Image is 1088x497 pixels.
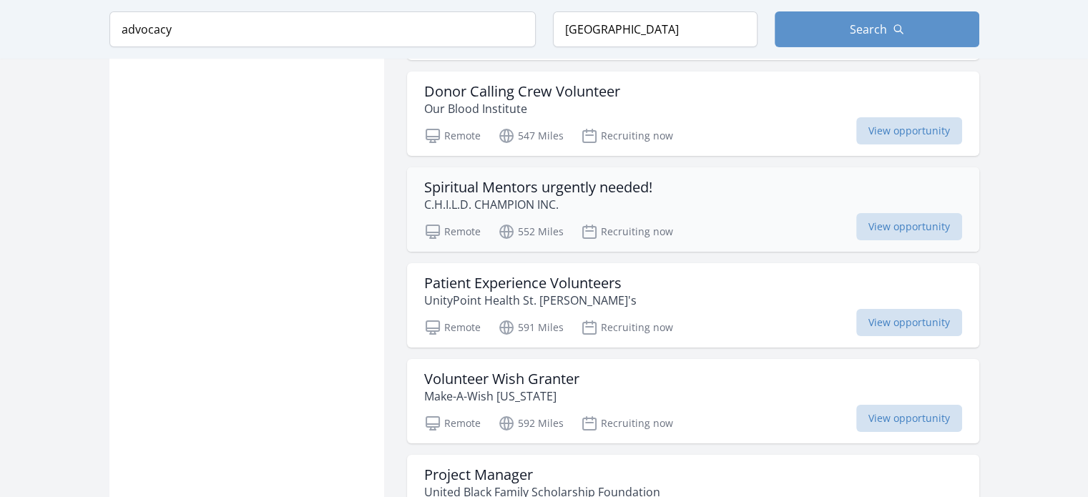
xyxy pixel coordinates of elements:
p: 547 Miles [498,127,564,144]
span: View opportunity [856,309,962,336]
h3: Patient Experience Volunteers [424,275,637,292]
p: 552 Miles [498,223,564,240]
input: Location [553,11,758,47]
p: Our Blood Institute [424,100,620,117]
p: Recruiting now [581,223,673,240]
p: 591 Miles [498,319,564,336]
a: Patient Experience Volunteers UnityPoint Health St. [PERSON_NAME]'s Remote 591 Miles Recruiting n... [407,263,979,348]
span: View opportunity [856,213,962,240]
p: Remote [424,127,481,144]
span: View opportunity [856,405,962,432]
a: Volunteer Wish Granter Make-A-Wish [US_STATE] Remote 592 Miles Recruiting now View opportunity [407,359,979,443]
p: Remote [424,223,481,240]
span: Search [850,21,887,38]
button: Search [775,11,979,47]
p: Recruiting now [581,415,673,432]
p: Recruiting now [581,319,673,336]
p: 592 Miles [498,415,564,432]
p: Remote [424,319,481,336]
p: C.H.I.L.D. CHAMPION INC. [424,196,652,213]
p: Make-A-Wish [US_STATE] [424,388,579,405]
a: Spiritual Mentors urgently needed! C.H.I.L.D. CHAMPION INC. Remote 552 Miles Recruiting now View ... [407,167,979,252]
p: Remote [424,415,481,432]
h3: Volunteer Wish Granter [424,370,579,388]
p: UnityPoint Health St. [PERSON_NAME]'s [424,292,637,309]
a: Donor Calling Crew Volunteer Our Blood Institute Remote 547 Miles Recruiting now View opportunity [407,72,979,156]
span: View opportunity [856,117,962,144]
h3: Project Manager [424,466,660,483]
h3: Donor Calling Crew Volunteer [424,83,620,100]
input: Keyword [109,11,536,47]
p: Recruiting now [581,127,673,144]
h3: Spiritual Mentors urgently needed! [424,179,652,196]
